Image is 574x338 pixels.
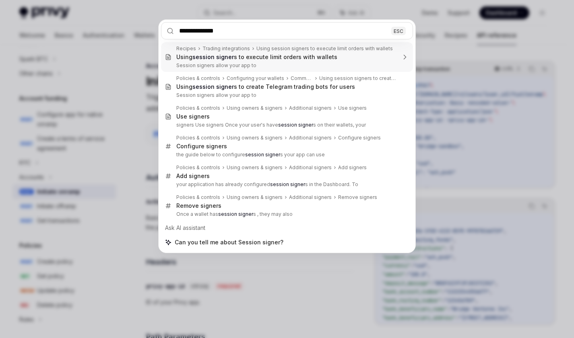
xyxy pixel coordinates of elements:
p: the guide below to configure s your app can use [176,152,396,158]
div: Additional signers [289,164,332,171]
b: session signer [192,53,234,60]
b: session signer [245,152,280,158]
div: Ask AI assistant [161,221,413,235]
b: session signer [278,122,313,128]
div: Using owners & signers [227,135,283,141]
b: session signer [218,211,253,217]
p: signers Use signers Once your user's have s on their wallets, your [176,122,396,128]
div: Additional signers [289,105,332,111]
div: Trading integrations [202,45,250,52]
div: Configure signers [338,135,381,141]
div: Additional signers [289,135,332,141]
div: Using session signers to execute limit orders with wallets [256,45,393,52]
div: Remove signers [338,194,377,201]
span: Can you tell me about Session signer? [175,238,283,246]
div: Add signers [338,164,367,171]
div: Using owners & signers [227,194,283,201]
p: Session signers allow your app to [176,92,396,98]
div: Policies & controls [176,75,220,82]
div: Use signers [176,113,210,120]
div: Policies & controls [176,135,220,141]
div: Using owners & signers [227,164,283,171]
div: Policies & controls [176,105,220,111]
div: Additional signers [289,194,332,201]
div: Use signers [338,105,367,111]
div: Add signers [176,172,210,180]
div: ESC [391,27,406,35]
b: session signer [192,83,234,90]
p: your application has already configured s in the Dashboard. To [176,181,396,188]
div: Common use cases [291,75,313,82]
div: Using s to create Telegram trading bots for users [176,83,355,90]
p: Session signers allow your app to [176,62,396,69]
div: Using owners & signers [227,105,283,111]
div: Policies & controls [176,194,220,201]
div: Recipes [176,45,196,52]
div: Using session signers to create Telegram trading bots for users [319,75,396,82]
b: session signer [270,181,305,187]
div: Configuring your wallets [227,75,284,82]
div: Policies & controls [176,164,220,171]
p: Once a wallet has s , they may also [176,211,396,217]
div: Remove signers [176,202,221,209]
div: Using s to execute limit orders with wallets [176,53,337,61]
div: Configure signers [176,143,227,150]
